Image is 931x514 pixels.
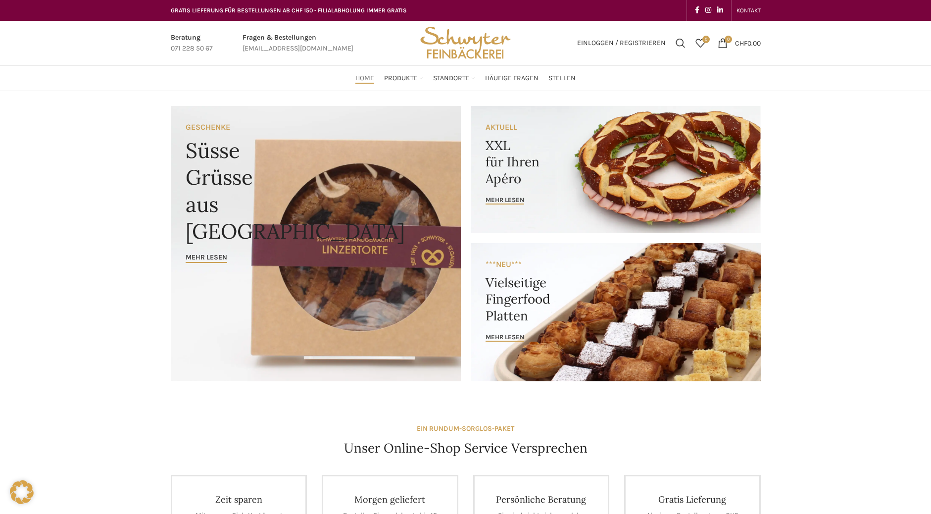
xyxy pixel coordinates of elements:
[384,68,423,88] a: Produkte
[355,68,374,88] a: Home
[243,32,353,54] a: Infobox link
[490,494,593,505] h4: Persönliche Beratung
[640,494,744,505] h4: Gratis Lieferung
[577,40,666,47] span: Einloggen / Registrieren
[433,68,475,88] a: Standorte
[736,0,761,20] a: KONTAKT
[355,74,374,83] span: Home
[417,21,514,65] img: Bäckerei Schwyter
[732,0,766,20] div: Secondary navigation
[187,494,291,505] h4: Zeit sparen
[384,74,418,83] span: Produkte
[690,33,710,53] a: 0
[548,74,576,83] span: Stellen
[485,74,539,83] span: Häufige Fragen
[572,33,671,53] a: Einloggen / Registrieren
[338,494,442,505] h4: Morgen geliefert
[714,3,726,17] a: Linkedin social link
[471,106,761,233] a: Banner link
[433,74,470,83] span: Standorte
[702,36,710,43] span: 0
[485,68,539,88] a: Häufige Fragen
[735,39,747,47] span: CHF
[690,33,710,53] div: Meine Wunschliste
[171,7,407,14] span: GRATIS LIEFERUNG FÜR BESTELLUNGEN AB CHF 150 - FILIALABHOLUNG IMMER GRATIS
[417,38,514,47] a: Site logo
[344,439,588,457] h4: Unser Online-Shop Service Versprechen
[692,3,702,17] a: Facebook social link
[713,33,766,53] a: 0 CHF0.00
[171,32,213,54] a: Infobox link
[548,68,576,88] a: Stellen
[166,68,766,88] div: Main navigation
[417,424,514,433] strong: EIN RUNDUM-SORGLOS-PAKET
[671,33,690,53] a: Suchen
[471,243,761,381] a: Banner link
[725,36,732,43] span: 0
[735,39,761,47] bdi: 0.00
[736,7,761,14] span: KONTAKT
[171,106,461,381] a: Banner link
[702,3,714,17] a: Instagram social link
